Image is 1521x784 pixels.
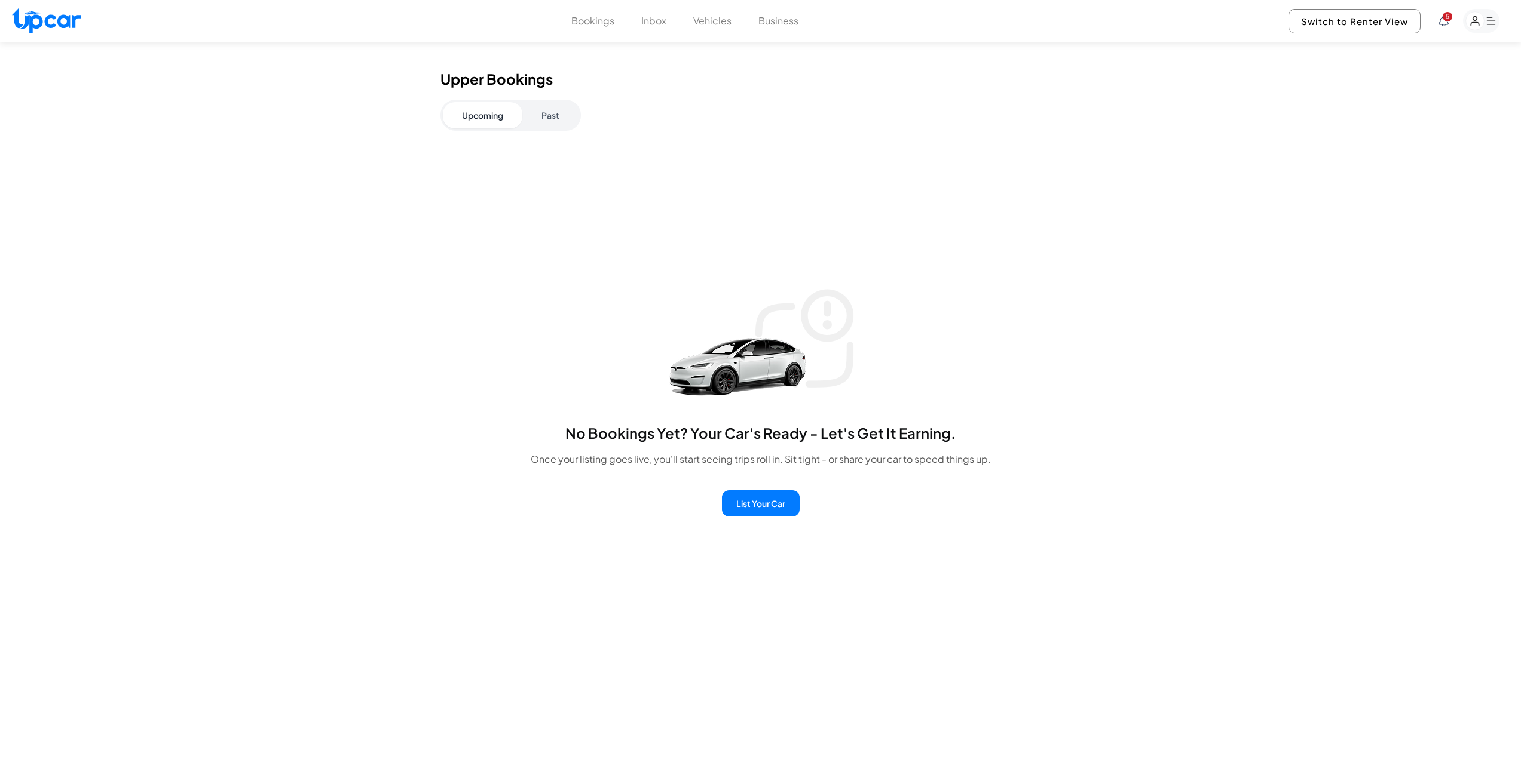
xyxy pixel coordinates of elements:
[641,14,666,28] button: Inbox
[522,102,579,128] button: Past
[693,14,732,28] button: Vehicles
[1443,12,1452,21] span: You have new notifications
[1289,9,1421,33] button: Switch to Renter View
[662,284,859,409] img: booking
[531,423,991,442] h1: No Bookings Yet? Your Car's Ready - Let's Get It Earning.
[443,102,522,128] button: Upcoming
[531,452,991,466] p: Once your listing goes live, you'll start seeing trips roll in. Sit tight - or share your car to ...
[440,70,1081,88] h1: Upper Bookings
[758,14,798,28] button: Business
[12,8,81,33] img: Upcar Logo
[571,14,614,28] button: Bookings
[722,490,800,516] button: List Your Car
